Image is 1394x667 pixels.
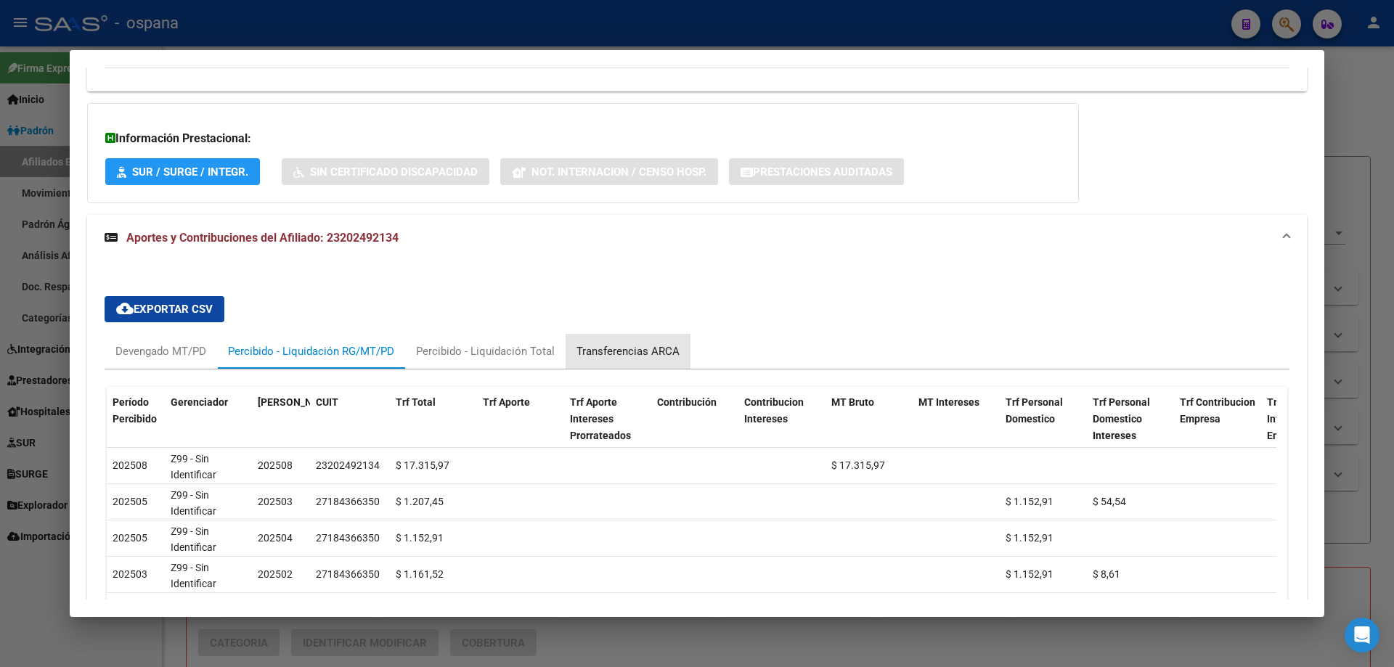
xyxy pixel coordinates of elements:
[113,568,147,580] span: 202503
[132,165,248,179] span: SUR / SURGE / INTEGR.
[918,396,979,408] span: MT Intereses
[826,387,913,451] datatable-header-cell: MT Bruto
[113,459,147,471] span: 202508
[1345,618,1379,652] div: Open Intercom Messenger
[107,387,165,451] datatable-header-cell: Período Percibido
[105,296,224,322] button: Exportar CSV
[396,459,449,471] span: $ 17.315,97
[113,532,147,544] span: 202505
[483,396,530,408] span: Trf Aporte
[570,396,631,441] span: Trf Aporte Intereses Prorrateados
[913,387,1000,451] datatable-header-cell: MT Intereses
[105,130,1061,147] h3: Información Prestacional:
[105,158,260,185] button: SUR / SURGE / INTEGR.
[258,532,293,544] span: 202504
[171,525,216,554] span: Z99 - Sin Identificar
[477,387,564,451] datatable-header-cell: Trf Aporte
[165,387,252,451] datatable-header-cell: Gerenciador
[113,396,157,425] span: Período Percibido
[310,165,478,179] span: Sin Certificado Discapacidad
[738,387,826,451] datatable-header-cell: Contribucion Intereses
[657,396,717,408] span: Contribución
[1267,396,1342,441] span: Trf Contribucion Intereses Empresa
[831,459,885,471] span: $ 17.315,97
[126,231,399,245] span: Aportes y Contribuciones del Afiliado: 23202492134
[1093,396,1150,441] span: Trf Personal Domestico Intereses
[1093,568,1120,580] span: $ 8,61
[1000,387,1087,451] datatable-header-cell: Trf Personal Domestico
[1087,387,1174,451] datatable-header-cell: Trf Personal Domestico Intereses
[316,457,380,474] div: 23202492134
[1006,532,1053,544] span: $ 1.152,91
[500,158,718,185] button: Not. Internacion / Censo Hosp.
[1093,496,1126,507] span: $ 54,54
[729,158,904,185] button: Prestaciones Auditadas
[171,489,216,517] span: Z99 - Sin Identificar
[87,215,1307,261] mat-expansion-panel-header: Aportes y Contribuciones del Afiliado: 23202492134
[1180,396,1255,425] span: Trf Contribucion Empresa
[831,396,874,408] span: MT Bruto
[416,343,555,359] div: Percibido - Liquidación Total
[396,396,436,408] span: Trf Total
[1174,387,1261,451] datatable-header-cell: Trf Contribucion Empresa
[1261,387,1348,451] datatable-header-cell: Trf Contribucion Intereses Empresa
[531,165,706,179] span: Not. Internacion / Censo Hosp.
[252,387,310,451] datatable-header-cell: Período Devengado
[396,496,444,507] span: $ 1.207,45
[258,396,336,408] span: [PERSON_NAME]
[113,496,147,507] span: 202505
[1006,496,1053,507] span: $ 1.152,91
[116,303,213,316] span: Exportar CSV
[171,453,216,481] span: Z99 - Sin Identificar
[396,532,444,544] span: $ 1.152,91
[316,494,380,510] div: 27184366350
[744,396,804,425] span: Contribucion Intereses
[228,343,394,359] div: Percibido - Liquidación RG/MT/PD
[116,300,134,317] mat-icon: cloud_download
[115,343,206,359] div: Devengado MT/PD
[310,387,390,451] datatable-header-cell: CUIT
[576,343,680,359] div: Transferencias ARCA
[396,568,444,580] span: $ 1.161,52
[258,496,293,507] span: 202503
[1006,568,1053,580] span: $ 1.152,91
[258,568,293,580] span: 202502
[258,459,293,471] span: 202508
[171,396,228,408] span: Gerenciador
[651,387,738,451] datatable-header-cell: Contribución
[316,530,380,547] div: 27184366350
[564,387,651,451] datatable-header-cell: Trf Aporte Intereses Prorrateados
[282,158,489,185] button: Sin Certificado Discapacidad
[171,562,216,590] span: Z99 - Sin Identificar
[316,396,338,408] span: CUIT
[171,598,216,626] span: Z99 - Sin Identificar
[753,165,892,179] span: Prestaciones Auditadas
[316,566,380,583] div: 27184366350
[1006,396,1063,425] span: Trf Personal Domestico
[390,387,477,451] datatable-header-cell: Trf Total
